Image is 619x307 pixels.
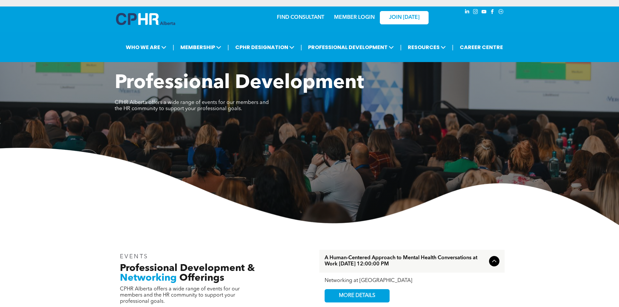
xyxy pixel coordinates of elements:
[464,8,471,17] a: linkedin
[227,41,229,54] li: |
[173,41,174,54] li: |
[124,41,168,53] span: WHO WE ARE
[120,273,177,283] span: Networking
[406,41,448,53] span: RESOURCES
[233,41,296,53] span: CPHR DESIGNATION
[120,287,240,304] span: CPHR Alberta offers a wide range of events for our members and the HR community to support your p...
[115,73,364,93] span: Professional Development
[400,41,402,54] li: |
[389,15,419,21] span: JOIN [DATE]
[115,100,269,111] span: CPHR Alberta offers a wide range of events for our members and the HR community to support your p...
[116,13,175,25] img: A blue and white logo for cp alberta
[325,289,390,302] a: MORE DETAILS
[120,254,149,260] span: EVENTS
[334,15,375,20] a: MEMBER LOGIN
[178,41,223,53] span: MEMBERSHIP
[497,8,505,17] a: Social network
[277,15,324,20] a: FIND CONSULTANT
[489,8,496,17] a: facebook
[301,41,302,54] li: |
[380,11,429,24] a: JOIN [DATE]
[306,41,396,53] span: PROFESSIONAL DEVELOPMENT
[452,41,454,54] li: |
[179,273,224,283] span: Offerings
[331,289,383,302] span: MORE DETAILS
[120,263,255,273] span: Professional Development &
[481,8,488,17] a: youtube
[472,8,479,17] a: instagram
[325,255,486,267] span: A Human-Centered Approach to Mental Health Conversations at Work [DATE] 12:00:00 PM
[458,41,505,53] a: CAREER CENTRE
[325,278,499,284] div: Networking at [GEOGRAPHIC_DATA]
